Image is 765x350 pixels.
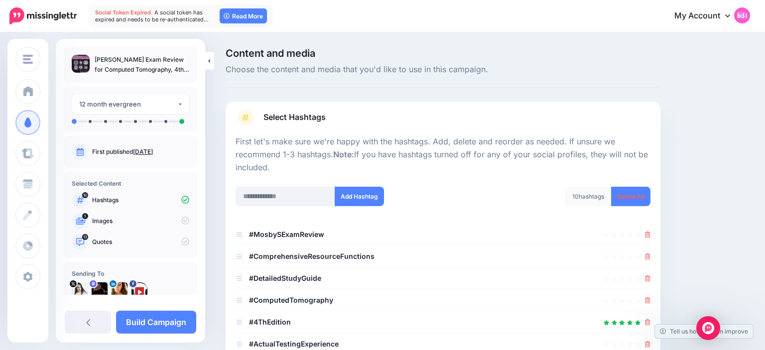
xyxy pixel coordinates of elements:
b: #MosbySExamReview [249,230,324,238]
button: Add Hashtag [335,187,384,206]
span: Choose the content and media that you'd like to use in this campaign. [226,63,660,76]
a: Read More [220,8,267,23]
b: #4ThEdition [249,318,291,326]
span: Select Hashtags [263,111,326,124]
img: Missinglettr [9,7,77,24]
div: hashtags [565,187,612,206]
p: [PERSON_NAME] Exam Review for Computed Tomography, 4th Edition – PDF eBook [95,55,189,75]
span: 1 [82,213,88,219]
a: Select Hashtags [236,110,650,135]
a: Delete All [611,187,650,206]
span: A social token has expired and needs to be re-authenticated… [95,9,209,23]
span: Content and media [226,48,660,58]
h4: Sending To [72,270,189,277]
b: #ComprehensiveResourceFunctions [249,252,375,260]
img: 802740b3fb02512f-84599.jpg [92,282,108,298]
h4: Selected Content [72,180,189,187]
a: [DATE] [133,148,153,155]
p: First published [92,147,189,156]
a: Tell us how we can improve [655,325,753,338]
button: 12 month evergreen [72,95,189,114]
p: First let's make sure we're happy with the hashtags. Add, delete and reorder as needed. If unsure... [236,135,650,174]
span: 10 [572,193,579,200]
p: Images [92,217,189,226]
p: Quotes [92,237,189,246]
img: menu.png [23,55,33,64]
b: #ActualTestingExperience [249,340,339,348]
p: Hashtags [92,196,189,205]
img: 307443043_482319977280263_5046162966333289374_n-bsa149661.png [131,282,147,298]
div: 12 month evergreen [79,99,177,110]
span: 13 [82,234,88,240]
div: Open Intercom Messenger [696,316,720,340]
span: Social Token Expired. [95,9,153,16]
img: tSvj_Osu-58146.jpg [72,282,88,298]
a: My Account [664,4,750,28]
img: 1537218439639-55706.png [112,282,127,298]
b: #ComputedTomography [249,296,333,304]
b: Note: [333,149,354,159]
b: #DetailedStudyGuide [249,274,321,282]
span: 10 [82,192,88,198]
img: 14ae6796bdd0486bacc04baa6b794d5a_thumb.jpg [72,55,90,73]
